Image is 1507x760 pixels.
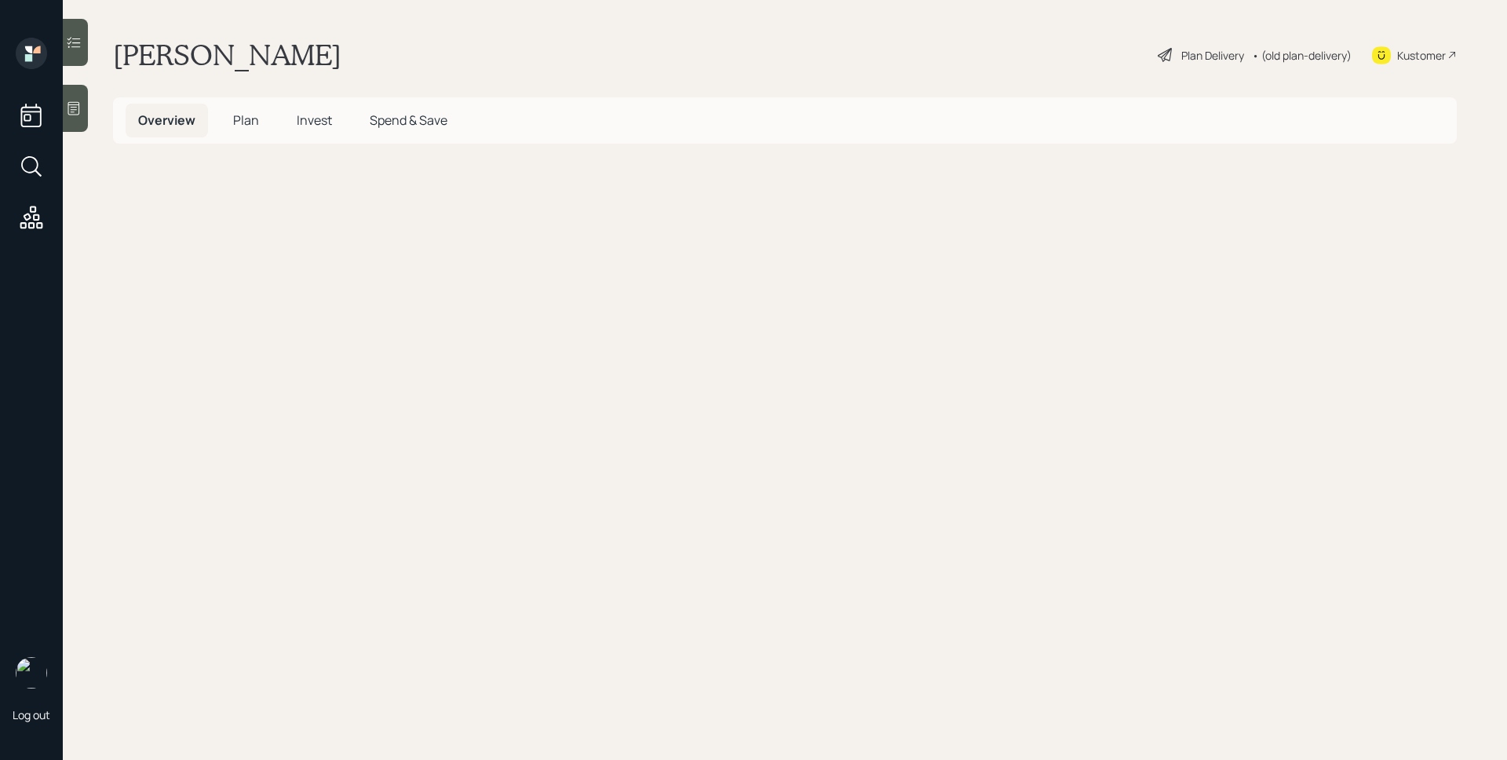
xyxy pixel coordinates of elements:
span: Spend & Save [370,111,447,129]
span: Overview [138,111,195,129]
div: Plan Delivery [1181,47,1244,64]
span: Invest [297,111,332,129]
span: Plan [233,111,259,129]
h1: [PERSON_NAME] [113,38,341,72]
div: Log out [13,707,50,722]
div: Kustomer [1397,47,1446,64]
div: • (old plan-delivery) [1252,47,1352,64]
img: james-distasi-headshot.png [16,657,47,689]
